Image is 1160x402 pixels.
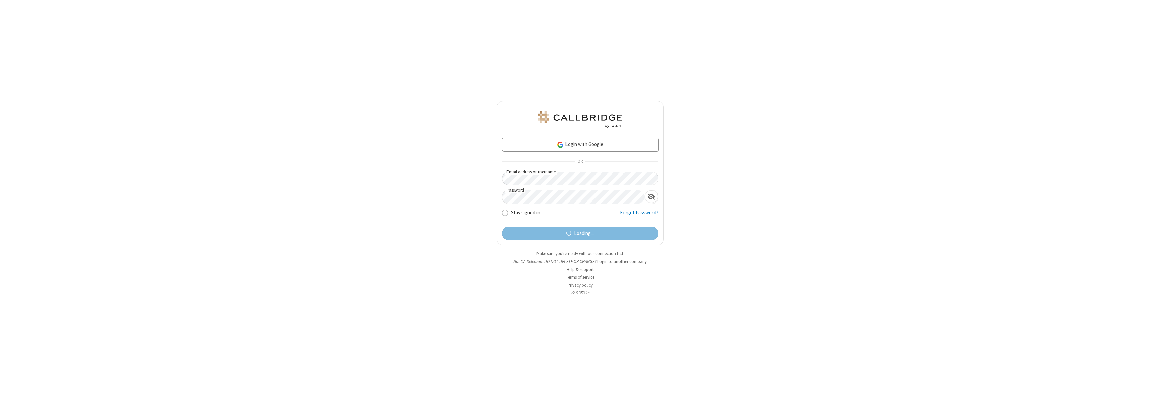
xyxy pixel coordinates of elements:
[645,190,658,203] div: Show password
[502,227,658,240] button: Loading...
[536,111,624,128] img: QA Selenium DO NOT DELETE OR CHANGE
[497,290,664,296] li: v2.6.353.1c
[567,267,594,272] a: Help & support
[511,209,540,217] label: Stay signed in
[575,157,585,166] span: OR
[568,282,593,288] a: Privacy policy
[536,251,623,257] a: Make sure you're ready with our connection test
[502,190,645,204] input: Password
[497,258,664,265] li: Not QA Selenium DO NOT DELETE OR CHANGE?
[557,141,564,149] img: google-icon.png
[620,209,658,222] a: Forgot Password?
[574,230,594,237] span: Loading...
[502,172,658,185] input: Email address or username
[502,138,658,151] a: Login with Google
[597,258,647,265] button: Login to another company
[566,274,594,280] a: Terms of service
